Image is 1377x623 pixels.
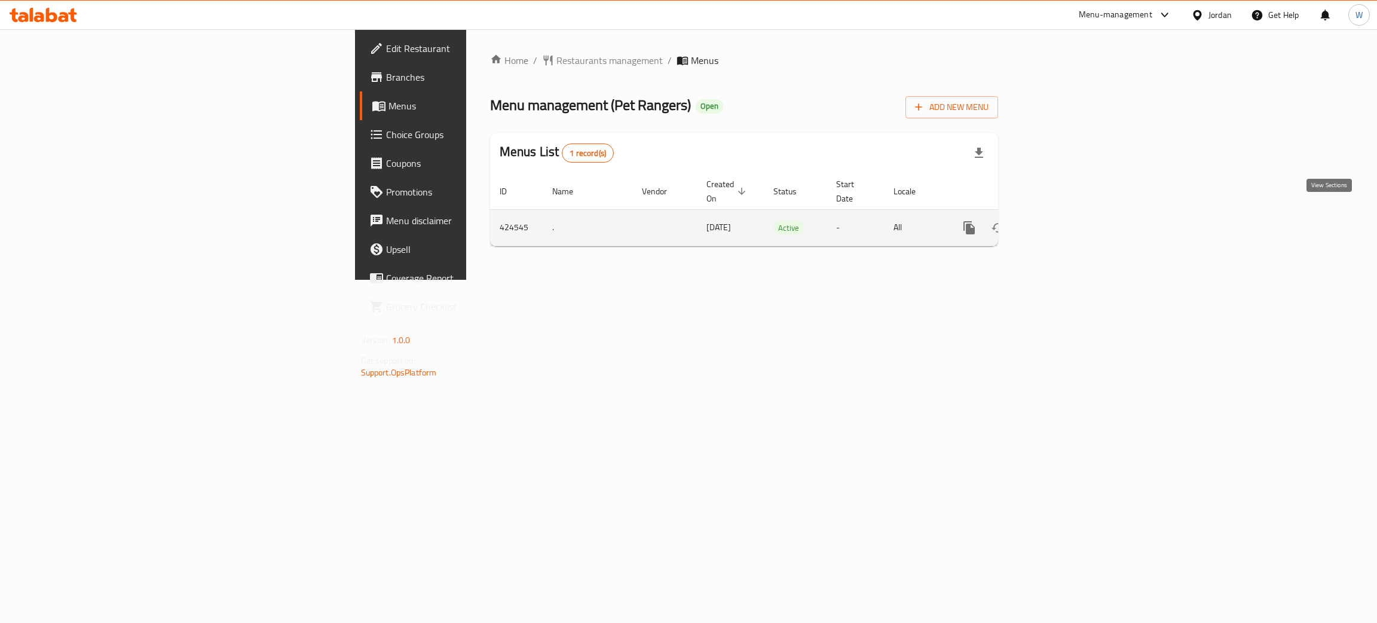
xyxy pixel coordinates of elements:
[360,235,585,264] a: Upsell
[827,209,884,246] td: -
[386,300,576,314] span: Grocery Checklist
[360,91,585,120] a: Menus
[360,264,585,292] a: Coverage Report
[386,185,576,199] span: Promotions
[556,53,663,68] span: Restaurants management
[543,209,632,246] td: .
[361,353,416,368] span: Get support on:
[836,177,870,206] span: Start Date
[360,206,585,235] a: Menu disclaimer
[361,365,437,380] a: Support.OpsPlatform
[360,149,585,178] a: Coupons
[562,143,614,163] div: Total records count
[388,99,576,113] span: Menus
[955,213,984,242] button: more
[386,41,576,56] span: Edit Restaurant
[706,177,749,206] span: Created On
[386,127,576,142] span: Choice Groups
[668,53,672,68] li: /
[773,184,812,198] span: Status
[552,184,589,198] span: Name
[392,332,411,348] span: 1.0.0
[893,184,931,198] span: Locale
[500,143,614,163] h2: Menus List
[562,148,613,159] span: 1 record(s)
[360,292,585,321] a: Grocery Checklist
[360,120,585,149] a: Choice Groups
[915,100,989,115] span: Add New Menu
[361,332,390,348] span: Version:
[773,221,804,235] span: Active
[542,53,663,68] a: Restaurants management
[884,209,945,246] td: All
[691,53,718,68] span: Menus
[696,101,723,111] span: Open
[984,213,1012,242] button: Change Status
[386,70,576,84] span: Branches
[386,213,576,228] span: Menu disclaimer
[360,34,585,63] a: Edit Restaurant
[706,219,731,235] span: [DATE]
[386,242,576,256] span: Upsell
[490,91,691,118] span: Menu management ( Pet Rangers )
[490,53,999,68] nav: breadcrumb
[500,184,522,198] span: ID
[386,156,576,170] span: Coupons
[965,139,993,167] div: Export file
[905,96,998,118] button: Add New Menu
[696,99,723,114] div: Open
[360,63,585,91] a: Branches
[642,184,683,198] span: Vendor
[1079,8,1152,22] div: Menu-management
[1355,8,1363,22] span: W
[386,271,576,285] span: Coverage Report
[1208,8,1232,22] div: Jordan
[360,178,585,206] a: Promotions
[945,173,1079,210] th: Actions
[490,173,1079,246] table: enhanced table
